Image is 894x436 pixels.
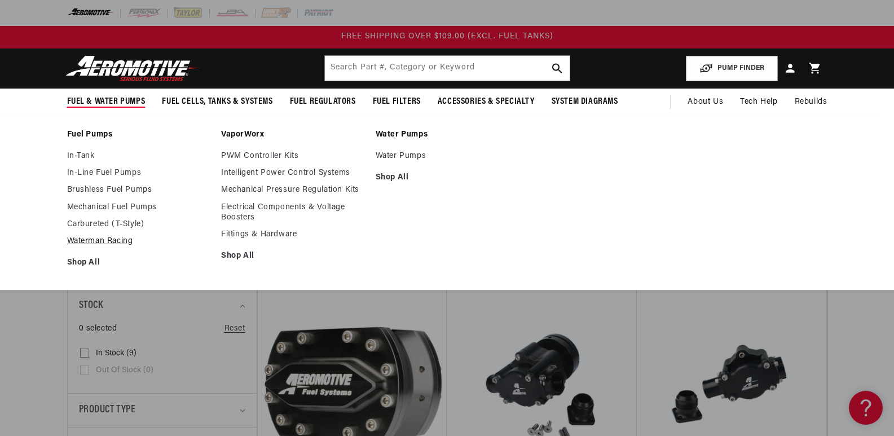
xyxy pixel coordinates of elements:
summary: Fuel Cells, Tanks & Systems [153,89,281,115]
input: Search by Part Number, Category or Keyword [325,56,570,81]
summary: Fuel Filters [364,89,429,115]
a: Intelligent Power Control Systems [221,168,364,178]
summary: System Diagrams [543,89,627,115]
a: Fittings & Hardware [221,230,364,240]
span: Stock [79,298,103,314]
img: Aeromotive [63,55,204,82]
span: Rebuilds [795,96,827,108]
span: Out of stock (0) [96,365,153,376]
button: search button [545,56,570,81]
span: 0 selected [79,323,117,335]
a: PWM Controller Kits [221,151,364,161]
span: Tech Help [740,96,777,108]
a: Water Pumps [376,151,519,161]
span: Fuel Regulators [290,96,356,108]
a: Brushless Fuel Pumps [67,185,210,195]
a: Mechanical Fuel Pumps [67,202,210,213]
a: Electrical Components & Voltage Boosters [221,202,364,223]
span: Accessories & Specialty [438,96,535,108]
a: Shop All [67,258,210,268]
a: Water Pumps [376,130,519,140]
summary: Stock (0 selected) [79,289,245,323]
a: Fuel Pumps [67,130,210,140]
summary: Fuel Regulators [281,89,364,115]
a: About Us [679,89,732,116]
summary: Fuel & Water Pumps [59,89,154,115]
a: In-Tank [67,151,210,161]
span: In stock (9) [96,349,136,359]
a: VaporWorx [221,130,364,140]
summary: Product type (0 selected) [79,394,245,427]
span: FREE SHIPPING OVER $109.00 (EXCL. FUEL TANKS) [341,32,553,41]
span: Fuel & Water Pumps [67,96,146,108]
a: Shop All [221,251,364,261]
summary: Accessories & Specialty [429,89,543,115]
a: Shop All [376,173,519,183]
span: Product type [79,402,136,419]
a: Reset [224,323,245,335]
button: PUMP FINDER [686,56,778,81]
span: About Us [688,98,723,106]
a: Waterman Racing [67,236,210,246]
span: Fuel Filters [373,96,421,108]
summary: Rebuilds [786,89,836,116]
a: Mechanical Pressure Regulation Kits [221,185,364,195]
summary: Tech Help [732,89,786,116]
a: Carbureted (T-Style) [67,219,210,230]
span: Fuel Cells, Tanks & Systems [162,96,272,108]
span: System Diagrams [552,96,618,108]
a: In-Line Fuel Pumps [67,168,210,178]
